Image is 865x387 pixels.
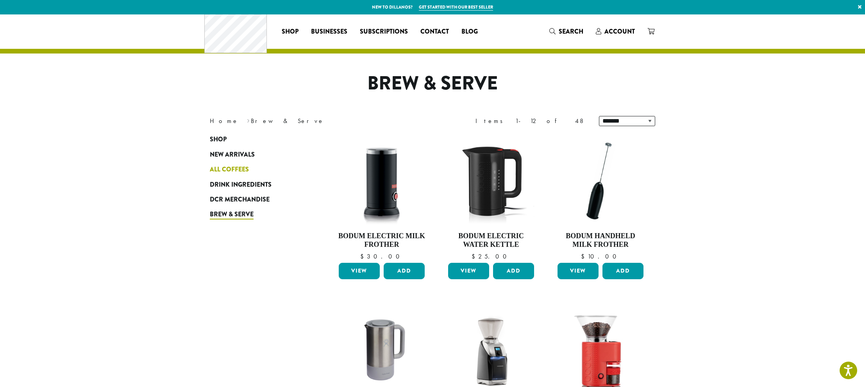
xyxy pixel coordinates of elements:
[311,27,347,37] span: Businesses
[493,263,534,279] button: Add
[556,136,645,226] img: DP3927.01-002.png
[210,117,239,125] a: Home
[360,27,408,37] span: Subscriptions
[472,252,478,260] span: $
[337,232,427,249] h4: Bodum Electric Milk Frother
[339,263,380,279] a: View
[559,27,583,36] span: Search
[556,136,645,260] a: Bodum Handheld Milk Frother $10.00
[604,27,635,36] span: Account
[210,150,255,160] span: New Arrivals
[210,116,421,126] nav: Breadcrumb
[210,195,270,205] span: DCR Merchandise
[581,252,620,260] bdi: 10.00
[210,162,304,177] a: All Coffees
[275,25,305,38] a: Shop
[337,136,427,260] a: Bodum Electric Milk Frother $30.00
[210,177,304,192] a: Drink Ingredients
[558,263,599,279] a: View
[602,263,643,279] button: Add
[448,263,489,279] a: View
[210,207,304,222] a: Brew & Serve
[543,25,590,38] a: Search
[581,252,588,260] span: $
[446,232,536,249] h4: Bodum Electric Water Kettle
[247,114,250,126] span: ›
[210,165,249,175] span: All Coffees
[384,263,425,279] button: Add
[210,147,304,162] a: New Arrivals
[337,136,427,226] img: DP3954.01-002.png
[461,27,478,37] span: Blog
[282,27,298,37] span: Shop
[420,27,449,37] span: Contact
[475,116,587,126] div: Items 1-12 of 48
[204,72,661,95] h1: Brew & Serve
[446,136,536,260] a: Bodum Electric Water Kettle $25.00
[446,136,536,226] img: DP3955.01.png
[556,232,645,249] h4: Bodum Handheld Milk Frother
[360,252,367,260] span: $
[210,210,254,219] span: Brew & Serve
[472,252,510,260] bdi: 25.00
[210,132,304,147] a: Shop
[419,4,493,11] a: Get started with our best seller
[210,180,272,190] span: Drink Ingredients
[210,192,304,207] a: DCR Merchandise
[210,135,227,144] span: Shop
[360,252,403,260] bdi: 30.00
